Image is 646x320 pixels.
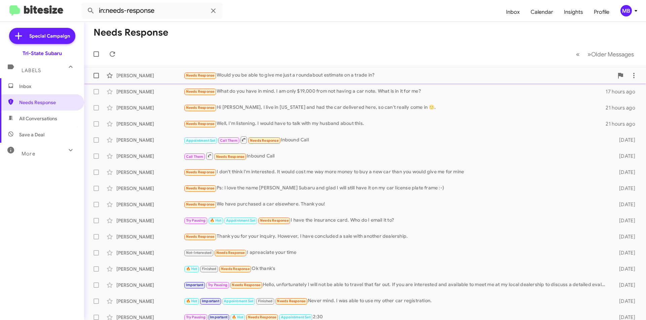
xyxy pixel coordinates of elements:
[116,217,184,224] div: [PERSON_NAME]
[116,72,184,79] div: [PERSON_NAME]
[281,315,311,319] span: Appointment Set
[588,2,615,22] a: Profile
[525,2,559,22] a: Calendar
[116,137,184,143] div: [PERSON_NAME]
[608,201,641,208] div: [DATE]
[248,315,277,319] span: Needs Response
[184,184,608,192] div: Ps: I love the name [PERSON_NAME] Subaru and glad I will still have it on my car license plate fr...
[232,315,243,319] span: 🔥 Hot
[186,202,215,207] span: Needs Response
[210,218,221,223] span: 🔥 Hot
[608,282,641,288] div: [DATE]
[184,233,608,240] div: Thank you for your inquiry. However, I have concluded a sale with another dealership.
[116,153,184,159] div: [PERSON_NAME]
[186,299,198,303] span: 🔥 Hot
[184,72,614,79] div: Would you be able to give me just a roundabout estimate on a trade in?
[216,154,245,159] span: Needs Response
[608,185,641,192] div: [DATE]
[184,297,608,305] div: Never mind. I was able to use my other car registration.
[501,2,525,22] a: Inbox
[116,88,184,95] div: [PERSON_NAME]
[116,282,184,288] div: [PERSON_NAME]
[587,50,591,58] span: »
[186,170,215,174] span: Needs Response
[23,50,62,57] div: Tri-State Subaru
[620,5,632,16] div: MB
[116,185,184,192] div: [PERSON_NAME]
[81,3,223,19] input: Search
[184,120,606,128] div: Well, I'm listening. I would have to talk with my husband about this.
[116,121,184,127] div: [PERSON_NAME]
[226,218,256,223] span: Appointment Set
[608,217,641,224] div: [DATE]
[260,218,289,223] span: Needs Response
[615,5,639,16] button: MB
[184,168,608,176] div: I don't think I'm interested. It would cost me way more money to buy a new car than you would giv...
[184,249,608,257] div: I apreaciate your time
[186,250,212,255] span: Not-Interested
[186,105,215,110] span: Needs Response
[572,47,584,61] button: Previous
[559,2,588,22] a: Insights
[606,104,641,111] div: 21 hours ago
[186,186,215,190] span: Needs Response
[19,99,76,106] span: Needs Response
[19,115,57,122] span: All Conversations
[19,83,76,90] span: Inbox
[116,169,184,176] div: [PERSON_NAME]
[116,201,184,208] div: [PERSON_NAME]
[184,281,608,289] div: Hello, unfortunately I will not be able to travel that far out. If you are interested and availab...
[576,50,580,58] span: «
[186,234,215,239] span: Needs Response
[184,217,608,224] div: I have the insurance card. Who do I email it to?
[202,299,219,303] span: Important
[184,265,608,273] div: Ok thank's
[608,169,641,176] div: [DATE]
[186,122,215,126] span: Needs Response
[202,267,217,271] span: Finished
[220,138,238,143] span: Call Them
[608,137,641,143] div: [DATE]
[186,218,206,223] span: Try Pausing
[606,88,641,95] div: 17 hours ago
[184,88,606,95] div: What do you have in mind. I am only $19,000 from not having a car note. What is in it for me?
[116,249,184,256] div: [PERSON_NAME]
[608,153,641,159] div: [DATE]
[116,104,184,111] div: [PERSON_NAME]
[186,89,215,94] span: Needs Response
[606,121,641,127] div: 21 hours ago
[608,249,641,256] div: [DATE]
[583,47,638,61] button: Next
[250,138,279,143] span: Needs Response
[22,151,35,157] span: More
[221,267,250,271] span: Needs Response
[116,266,184,272] div: [PERSON_NAME]
[9,28,75,44] a: Special Campaign
[116,233,184,240] div: [PERSON_NAME]
[184,104,606,111] div: Hi [PERSON_NAME], I live in [US_STATE] and had the car delivered here, so can't really come in 🙂.
[608,298,641,305] div: [DATE]
[184,152,608,160] div: Inbound Call
[224,299,253,303] span: Appointment Set
[22,67,41,74] span: Labels
[186,154,204,159] span: Call Them
[572,47,638,61] nav: Page navigation example
[94,27,168,38] h1: Needs Response
[184,200,608,208] div: We have purchased a car elsewhere. Thank you!
[591,51,634,58] span: Older Messages
[608,266,641,272] div: [DATE]
[258,299,273,303] span: Finished
[186,267,198,271] span: 🔥 Hot
[208,283,227,287] span: Try Pausing
[186,283,204,287] span: Important
[232,283,260,287] span: Needs Response
[277,299,306,303] span: Needs Response
[186,315,206,319] span: Try Pausing
[29,33,70,39] span: Special Campaign
[186,138,216,143] span: Appointment Set
[186,73,215,78] span: Needs Response
[216,250,245,255] span: Needs Response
